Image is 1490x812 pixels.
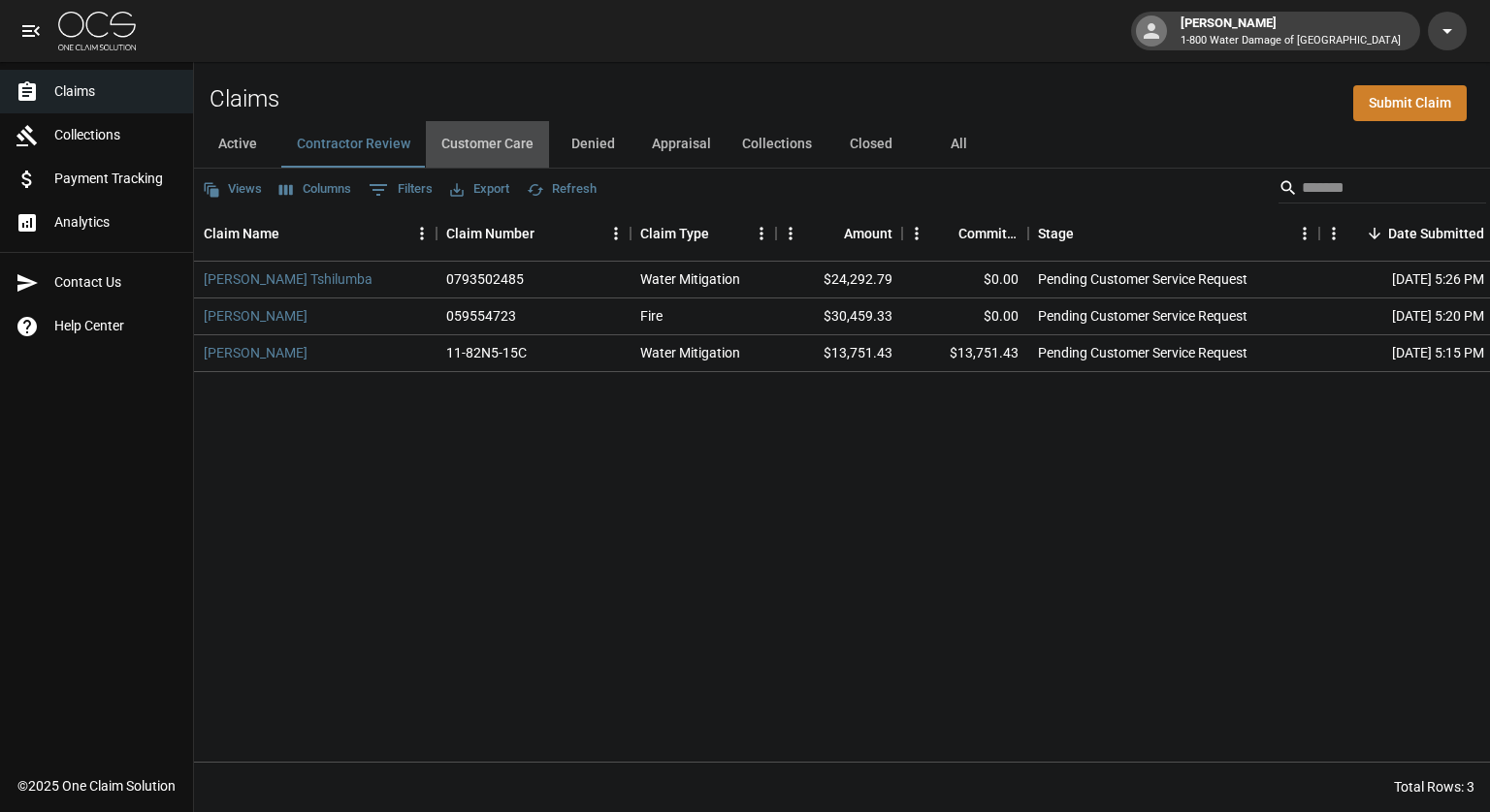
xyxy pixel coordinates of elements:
div: Fire [640,306,663,326]
span: Analytics [54,212,178,233]
div: Committed Amount [902,206,1028,261]
div: dynamic tabs [194,121,1490,168]
button: Active [194,121,281,168]
button: open drawer [12,12,50,50]
div: Claim Name [204,206,279,261]
span: Payment Tracking [54,169,178,189]
div: Amount [776,206,902,261]
button: Sort [279,220,307,247]
div: $0.00 [902,298,1028,335]
span: Help Center [54,316,178,336]
div: $13,751.43 [902,335,1028,372]
div: $24,292.79 [776,262,902,298]
div: Pending Customer Service Request [1038,343,1247,362]
button: Sort [534,220,562,247]
button: Refresh [522,174,601,204]
button: Appraisal [636,121,727,168]
button: Select columns [275,174,356,204]
div: Claim Type [640,206,709,261]
div: 11-82N5-15C [446,343,527,362]
button: Denied [549,121,636,168]
button: Menu [747,219,776,248]
button: Show filters [364,174,437,205]
a: Submit Claim [1353,85,1467,121]
div: $13,751.43 [776,335,902,372]
button: Menu [1290,219,1319,248]
button: Menu [1319,219,1348,248]
div: Claim Name [194,206,437,261]
button: Closed [827,121,915,168]
div: [PERSON_NAME] [1173,14,1409,48]
div: Amount [844,206,892,261]
span: Claims [54,81,178,102]
button: Menu [776,219,805,248]
button: Customer Care [426,121,549,168]
button: Menu [902,219,931,248]
div: Claim Number [437,206,631,261]
img: ocs-logo-white-transparent.png [58,12,136,50]
a: [PERSON_NAME] [204,306,308,326]
div: Search [1279,172,1486,207]
a: [PERSON_NAME] [204,343,308,362]
div: Stage [1028,206,1319,261]
div: Pending Customer Service Request [1038,269,1247,289]
p: 1-800 Water Damage of [GEOGRAPHIC_DATA] [1181,33,1401,49]
div: Committed Amount [958,206,1019,261]
div: Date Submitted [1388,206,1484,261]
button: Sort [709,220,736,247]
div: Total Rows: 3 [1394,777,1474,796]
button: Views [198,174,267,204]
div: Water Mitigation [640,343,740,362]
div: 0793502485 [446,269,524,289]
span: Collections [54,125,178,145]
button: Collections [727,121,827,168]
div: Water Mitigation [640,269,740,289]
button: Sort [931,220,958,247]
button: All [915,121,1002,168]
div: $30,459.33 [776,298,902,335]
div: Stage [1038,206,1074,261]
div: Claim Type [631,206,776,261]
button: Menu [407,219,437,248]
button: Sort [1361,220,1388,247]
div: 059554723 [446,306,516,326]
button: Export [445,174,514,204]
button: Sort [817,220,844,247]
button: Sort [1074,220,1101,247]
div: © 2025 One Claim Solution [17,776,176,796]
div: $0.00 [902,262,1028,298]
button: Menu [601,219,631,248]
a: [PERSON_NAME] Tshilumba [204,269,372,289]
div: Claim Number [446,206,534,261]
div: Pending Customer Service Request [1038,306,1247,326]
button: Contractor Review [281,121,426,168]
h2: Claims [210,85,279,113]
span: Contact Us [54,272,178,293]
